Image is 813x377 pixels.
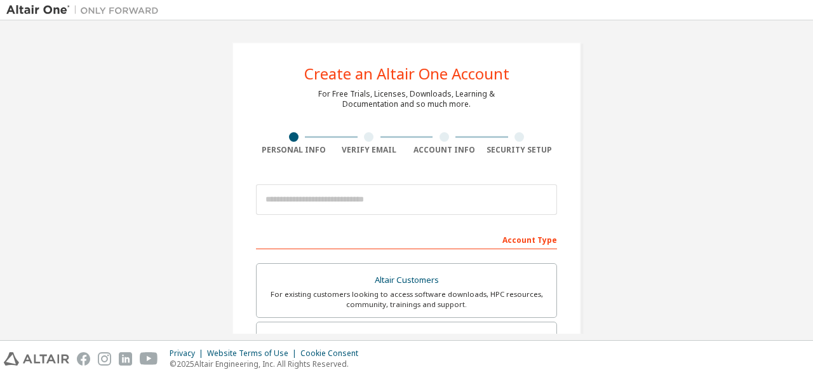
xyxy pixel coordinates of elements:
p: © 2025 Altair Engineering, Inc. All Rights Reserved. [170,359,366,369]
div: Verify Email [332,145,407,155]
div: Website Terms of Use [207,348,300,359]
div: Account Type [256,229,557,249]
div: For Free Trials, Licenses, Downloads, Learning & Documentation and so much more. [318,89,495,109]
img: Altair One [6,4,165,17]
div: For existing customers looking to access software downloads, HPC resources, community, trainings ... [264,289,549,310]
img: linkedin.svg [119,352,132,366]
img: facebook.svg [77,352,90,366]
div: Privacy [170,348,207,359]
div: Account Info [406,145,482,155]
div: Cookie Consent [300,348,366,359]
div: Create an Altair One Account [304,66,509,81]
img: altair_logo.svg [4,352,69,366]
img: youtube.svg [140,352,158,366]
div: Personal Info [256,145,332,155]
div: Security Setup [482,145,558,155]
div: Altair Customers [264,271,549,289]
img: instagram.svg [98,352,111,366]
div: Students [264,330,549,348]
